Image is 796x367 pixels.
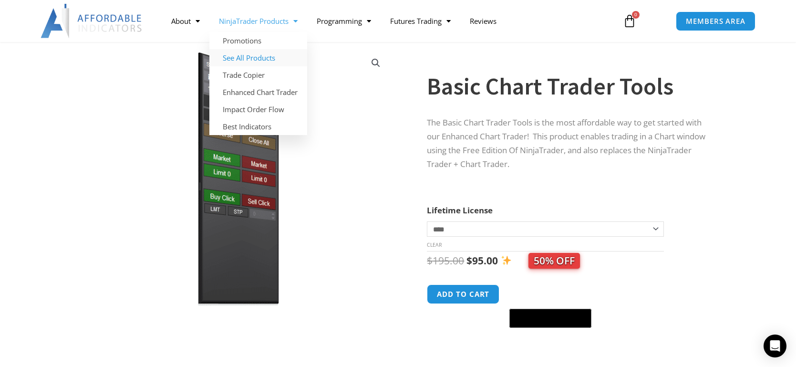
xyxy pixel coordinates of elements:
[209,49,307,66] a: See All Products
[41,4,143,38] img: LogoAI | Affordable Indicators – NinjaTrader
[507,283,593,306] iframe: Secure express checkout frame
[427,254,464,267] bdi: 195.00
[501,255,511,265] img: ✨
[509,309,591,328] button: Buy with GPay
[427,241,442,248] a: Clear options
[381,10,460,32] a: Futures Trading
[162,10,209,32] a: About
[209,32,307,49] a: Promotions
[209,32,307,135] ul: NinjaTrader Products
[209,101,307,118] a: Impact Order Flow
[764,335,786,357] div: Open Intercom Messenger
[427,205,493,216] label: Lifetime License
[427,70,705,103] h1: Basic Chart Trader Tools
[427,254,433,267] span: $
[209,118,307,135] a: Best Indicators
[528,253,580,269] span: 50% OFF
[460,10,506,32] a: Reviews
[367,54,384,72] a: View full-screen image gallery
[676,11,755,31] a: MEMBERS AREA
[162,10,612,32] nav: Menu
[686,18,745,25] span: MEMBERS AREA
[392,47,698,262] img: Basic Chart Trader Tools - CL 2 Minute | Affordable Indicators – NinjaTrader
[632,11,640,19] span: 0
[307,10,381,32] a: Programming
[209,10,307,32] a: NinjaTrader Products
[466,254,472,267] span: $
[209,84,307,101] a: Enhanced Chart Trader
[466,254,498,267] bdi: 95.00
[427,334,705,342] iframe: PayPal Message 1
[427,116,705,171] p: The Basic Chart Trader Tools is the most affordable way to get started with our Enhanced Chart Tr...
[427,284,499,304] button: Add to cart
[609,7,651,35] a: 0
[209,66,307,84] a: Trade Copier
